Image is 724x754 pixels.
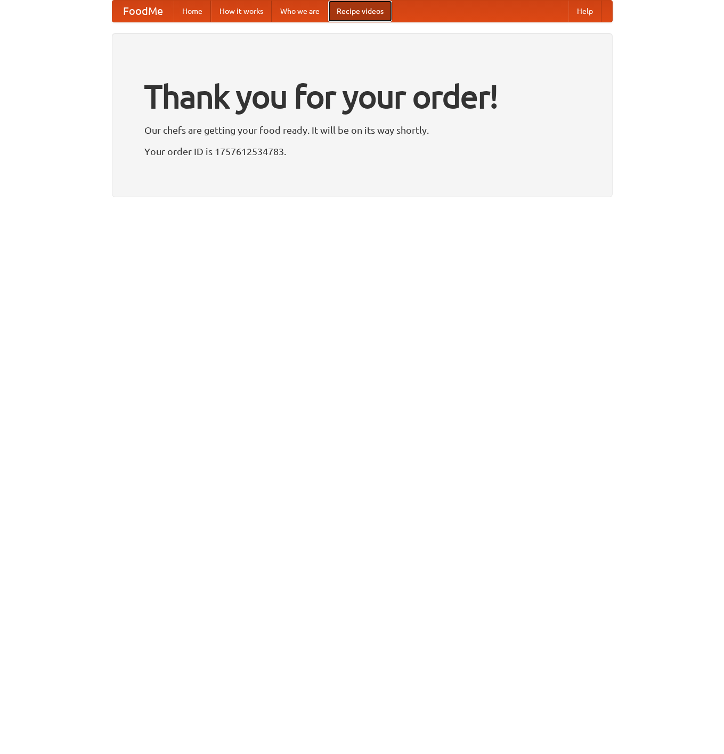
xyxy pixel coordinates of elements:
[568,1,601,22] a: Help
[211,1,272,22] a: How it works
[144,122,580,138] p: Our chefs are getting your food ready. It will be on its way shortly.
[272,1,328,22] a: Who we are
[112,1,174,22] a: FoodMe
[144,143,580,159] p: Your order ID is 1757612534783.
[328,1,392,22] a: Recipe videos
[174,1,211,22] a: Home
[144,71,580,122] h1: Thank you for your order!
